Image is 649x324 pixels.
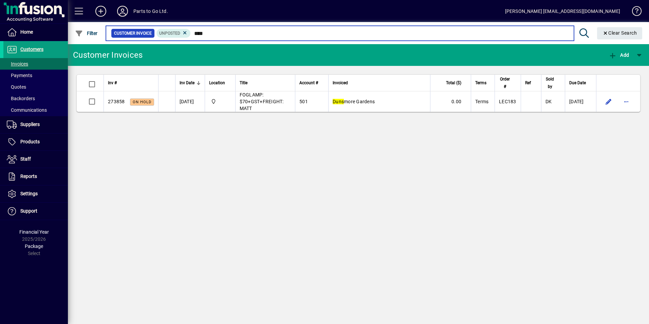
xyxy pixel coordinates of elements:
[159,31,180,36] span: Unposted
[565,91,596,112] td: [DATE]
[3,24,68,41] a: Home
[3,104,68,116] a: Communications
[602,30,637,36] span: Clear Search
[446,79,461,87] span: Total ($)
[114,30,152,37] span: Customer Invoice
[333,99,375,104] span: more Gardens
[299,79,318,87] span: Account #
[3,93,68,104] a: Backorders
[112,5,133,17] button: Profile
[7,61,28,67] span: Invoices
[133,6,168,17] div: Parts to Go Ltd.
[20,139,40,144] span: Products
[434,79,467,87] div: Total ($)
[3,151,68,168] a: Staff
[209,98,231,105] span: DAE - Bulk Store
[73,27,99,39] button: Filter
[569,79,586,87] span: Due Date
[20,208,37,214] span: Support
[3,81,68,93] a: Quotes
[7,96,35,101] span: Backorders
[545,99,552,104] span: DK
[90,5,112,17] button: Add
[20,122,40,127] span: Suppliers
[73,50,143,60] div: Customer Invoices
[621,96,632,107] button: More options
[627,1,641,23] a: Knowledge Base
[180,79,201,87] div: Inv Date
[240,92,284,111] span: FOGLAMP: $70+GST+FREIGHT: MATT
[25,244,43,249] span: Package
[3,133,68,150] a: Products
[475,79,486,87] span: Terms
[156,29,191,38] mat-chip: Customer Invoice Status: Unposted
[209,79,225,87] span: Location
[180,79,194,87] span: Inv Date
[108,79,117,87] span: Inv #
[75,31,98,36] span: Filter
[499,75,517,90] div: Order #
[3,116,68,133] a: Suppliers
[20,47,43,52] span: Customers
[607,49,631,61] button: Add
[240,79,247,87] span: Title
[333,79,426,87] div: Invoiced
[299,99,308,104] span: 501
[609,52,629,58] span: Add
[475,99,488,104] span: Terms
[3,203,68,220] a: Support
[175,91,205,112] td: [DATE]
[333,79,348,87] span: Invoiced
[19,229,49,235] span: Financial Year
[7,107,47,113] span: Communications
[3,185,68,202] a: Settings
[3,70,68,81] a: Payments
[597,27,643,39] button: Clear
[430,91,471,112] td: 0.00
[333,99,344,104] em: Duns
[299,79,324,87] div: Account #
[20,156,31,162] span: Staff
[499,99,516,104] span: LEC183
[108,99,125,104] span: 273858
[20,174,37,179] span: Reports
[525,79,531,87] span: Ref
[545,75,561,90] div: Sold by
[525,79,537,87] div: Ref
[240,79,291,87] div: Title
[20,191,38,196] span: Settings
[133,100,151,104] span: On hold
[20,29,33,35] span: Home
[505,6,620,17] div: [PERSON_NAME] [EMAIL_ADDRESS][DOMAIN_NAME]
[603,96,614,107] button: Edit
[499,75,511,90] span: Order #
[569,79,592,87] div: Due Date
[209,79,231,87] div: Location
[545,75,555,90] span: Sold by
[3,58,68,70] a: Invoices
[3,168,68,185] a: Reports
[108,79,154,87] div: Inv #
[7,84,26,90] span: Quotes
[7,73,32,78] span: Payments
